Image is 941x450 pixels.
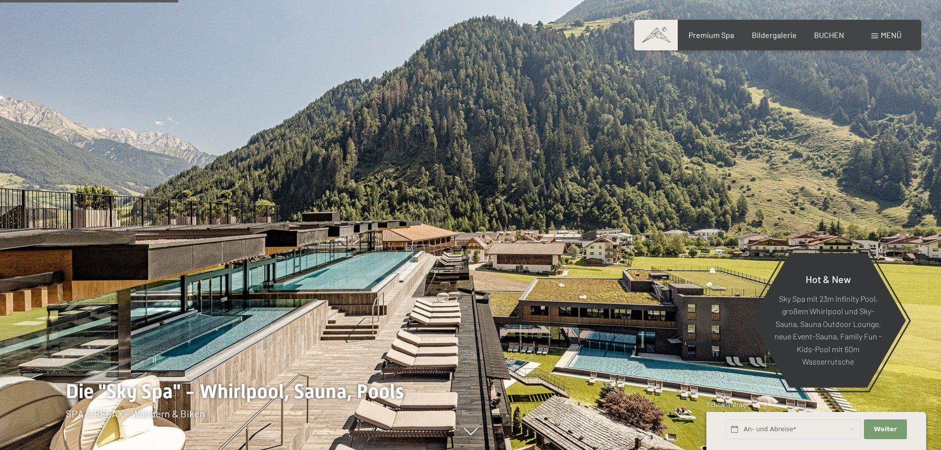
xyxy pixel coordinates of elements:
[881,30,901,40] span: Menü
[814,30,844,40] a: BUCHEN
[775,292,882,368] p: Sky Spa mit 23m Infinity Pool, großem Whirlpool und Sky-Sauna, Sauna Outdoor Lounge, neue Event-S...
[750,252,906,388] a: Hot & New Sky Spa mit 23m Infinity Pool, großem Whirlpool und Sky-Sauna, Sauna Outdoor Lounge, ne...
[752,30,797,40] a: Bildergalerie
[706,401,749,409] span: Schnellanfrage
[874,425,897,434] span: Weiter
[689,30,734,40] a: Premium Spa
[864,419,906,440] button: Weiter
[806,273,851,285] span: Hot & New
